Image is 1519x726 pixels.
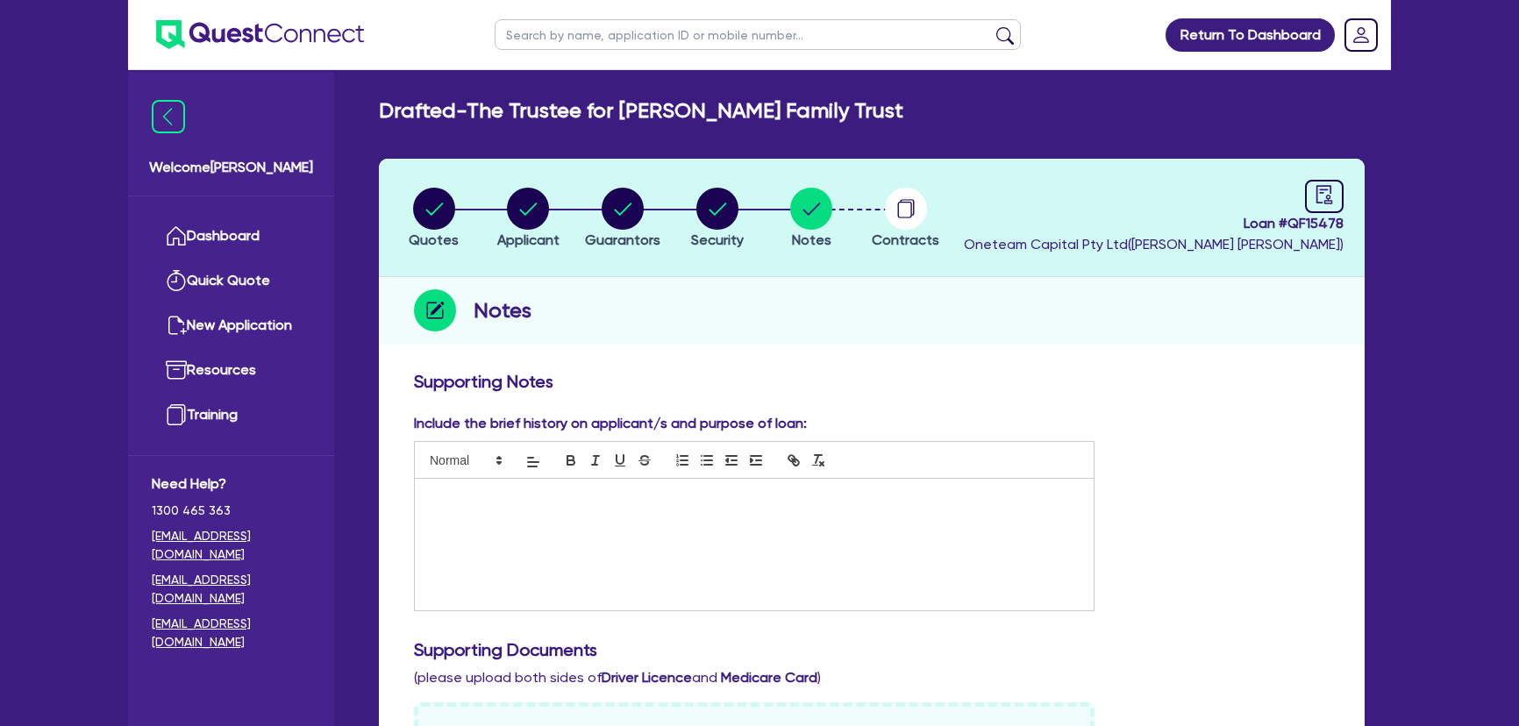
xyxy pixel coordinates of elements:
[408,187,460,252] button: Quotes
[166,404,187,425] img: training
[152,100,185,133] img: icon-menu-close
[379,98,903,124] h2: Drafted - The Trustee for [PERSON_NAME] Family Trust
[166,359,187,381] img: resources
[166,270,187,291] img: quick-quote
[872,231,939,248] span: Contracts
[152,393,310,438] a: Training
[474,295,531,326] h2: Notes
[152,527,310,564] a: [EMAIL_ADDRESS][DOMAIN_NAME]
[152,259,310,303] a: Quick Quote
[602,669,692,686] b: Driver Licence
[152,502,310,520] span: 1300 465 363
[690,187,745,252] button: Security
[1315,185,1334,204] span: audit
[414,289,456,331] img: step-icon
[152,303,310,348] a: New Application
[152,214,310,259] a: Dashboard
[414,669,821,686] span: (please upload both sides of and )
[585,231,660,248] span: Guarantors
[964,236,1344,253] span: Oneteam Capital Pty Ltd ( [PERSON_NAME] [PERSON_NAME] )
[964,213,1344,234] span: Loan # QF15478
[152,473,310,495] span: Need Help?
[496,187,560,252] button: Applicant
[152,615,310,651] a: [EMAIL_ADDRESS][DOMAIN_NAME]
[691,231,744,248] span: Security
[409,231,459,248] span: Quotes
[152,348,310,393] a: Resources
[414,371,1330,392] h3: Supporting Notes
[414,639,1330,660] h3: Supporting Documents
[721,669,817,686] b: Medicare Card
[1166,18,1335,52] a: Return To Dashboard
[584,187,661,252] button: Guarantors
[871,187,940,252] button: Contracts
[1338,12,1384,58] a: Dropdown toggle
[495,19,1021,50] input: Search by name, application ID or mobile number...
[156,20,364,49] img: quest-connect-logo-blue
[497,231,560,248] span: Applicant
[149,157,313,178] span: Welcome [PERSON_NAME]
[414,413,807,434] label: Include the brief history on applicant/s and purpose of loan:
[792,231,831,248] span: Notes
[789,187,833,252] button: Notes
[152,571,310,608] a: [EMAIL_ADDRESS][DOMAIN_NAME]
[166,315,187,336] img: new-application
